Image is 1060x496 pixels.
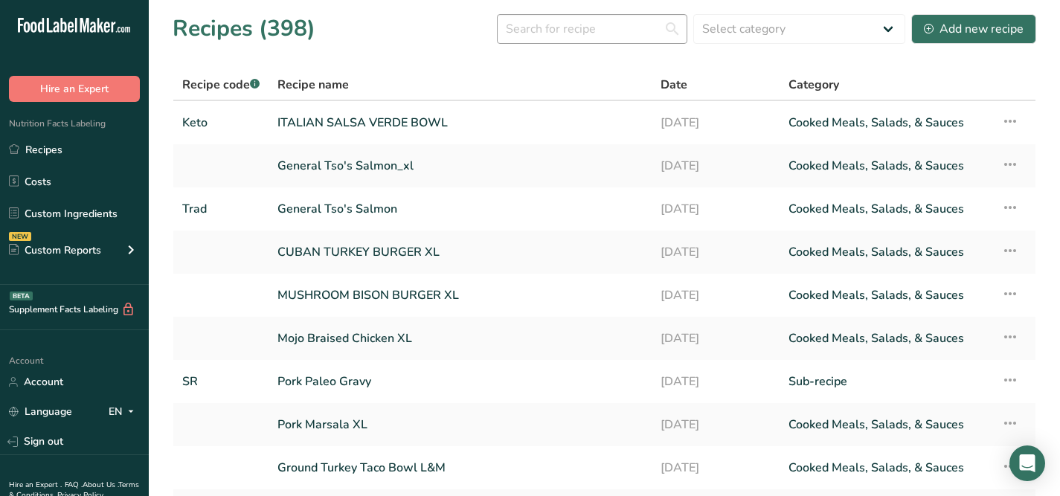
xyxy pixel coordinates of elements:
[661,452,771,483] a: [DATE]
[182,193,260,225] a: Trad
[9,242,101,258] div: Custom Reports
[277,452,643,483] a: Ground Turkey Taco Bowl L&M
[661,150,771,181] a: [DATE]
[109,403,140,421] div: EN
[277,280,643,311] a: MUSHROOM BISON BURGER XL
[277,150,643,181] a: General Tso's Salmon_xl
[788,193,983,225] a: Cooked Meals, Salads, & Sauces
[277,366,643,397] a: Pork Paleo Gravy
[9,480,62,490] a: Hire an Expert .
[924,20,1024,38] div: Add new recipe
[788,280,983,311] a: Cooked Meals, Salads, & Sauces
[911,14,1036,44] button: Add new recipe
[65,480,83,490] a: FAQ .
[788,76,839,94] span: Category
[788,452,983,483] a: Cooked Meals, Salads, & Sauces
[788,150,983,181] a: Cooked Meals, Salads, & Sauces
[173,12,315,45] h1: Recipes (398)
[1009,445,1045,481] div: Open Intercom Messenger
[661,107,771,138] a: [DATE]
[661,280,771,311] a: [DATE]
[83,480,118,490] a: About Us .
[788,236,983,268] a: Cooked Meals, Salads, & Sauces
[661,76,687,94] span: Date
[10,292,33,300] div: BETA
[661,366,771,397] a: [DATE]
[182,77,260,93] span: Recipe code
[497,14,687,44] input: Search for recipe
[277,76,349,94] span: Recipe name
[788,366,983,397] a: Sub-recipe
[661,236,771,268] a: [DATE]
[661,323,771,354] a: [DATE]
[9,232,31,241] div: NEW
[182,107,260,138] a: Keto
[277,107,643,138] a: ITALIAN SALSA VERDE BOWL
[277,409,643,440] a: Pork Marsala XL
[9,76,140,102] button: Hire an Expert
[788,323,983,354] a: Cooked Meals, Salads, & Sauces
[277,323,643,354] a: Mojo Braised Chicken XL
[661,193,771,225] a: [DATE]
[661,409,771,440] a: [DATE]
[277,236,643,268] a: CUBAN TURKEY BURGER XL
[277,193,643,225] a: General Tso's Salmon
[788,409,983,440] a: Cooked Meals, Salads, & Sauces
[9,399,72,425] a: Language
[788,107,983,138] a: Cooked Meals, Salads, & Sauces
[182,366,260,397] a: SR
